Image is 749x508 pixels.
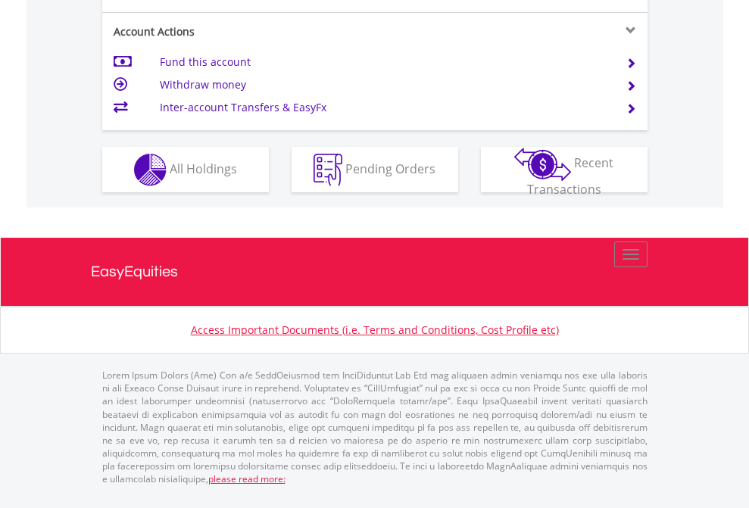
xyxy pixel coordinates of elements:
[134,154,167,186] img: holdings-wht.png
[170,160,237,176] span: All Holdings
[160,73,607,96] td: Withdraw money
[191,323,559,337] a: Access Important Documents (i.e. Terms and Conditions, Cost Profile etc)
[481,147,648,192] button: Recent Transactions
[292,147,458,192] button: Pending Orders
[102,369,648,485] p: Lorem Ipsum Dolors (Ame) Con a/e SeddOeiusmod tem InciDiduntut Lab Etd mag aliquaen admin veniamq...
[160,51,607,73] td: Fund this account
[208,472,286,485] a: please read more:
[160,96,607,119] td: Inter-account Transfers & EasyFx
[314,154,342,186] img: pending_instructions-wht.png
[102,147,269,192] button: All Holdings
[91,238,659,306] a: EasyEquities
[514,148,571,181] img: transactions-zar-wht.png
[102,24,375,39] div: Account Actions
[345,160,435,176] span: Pending Orders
